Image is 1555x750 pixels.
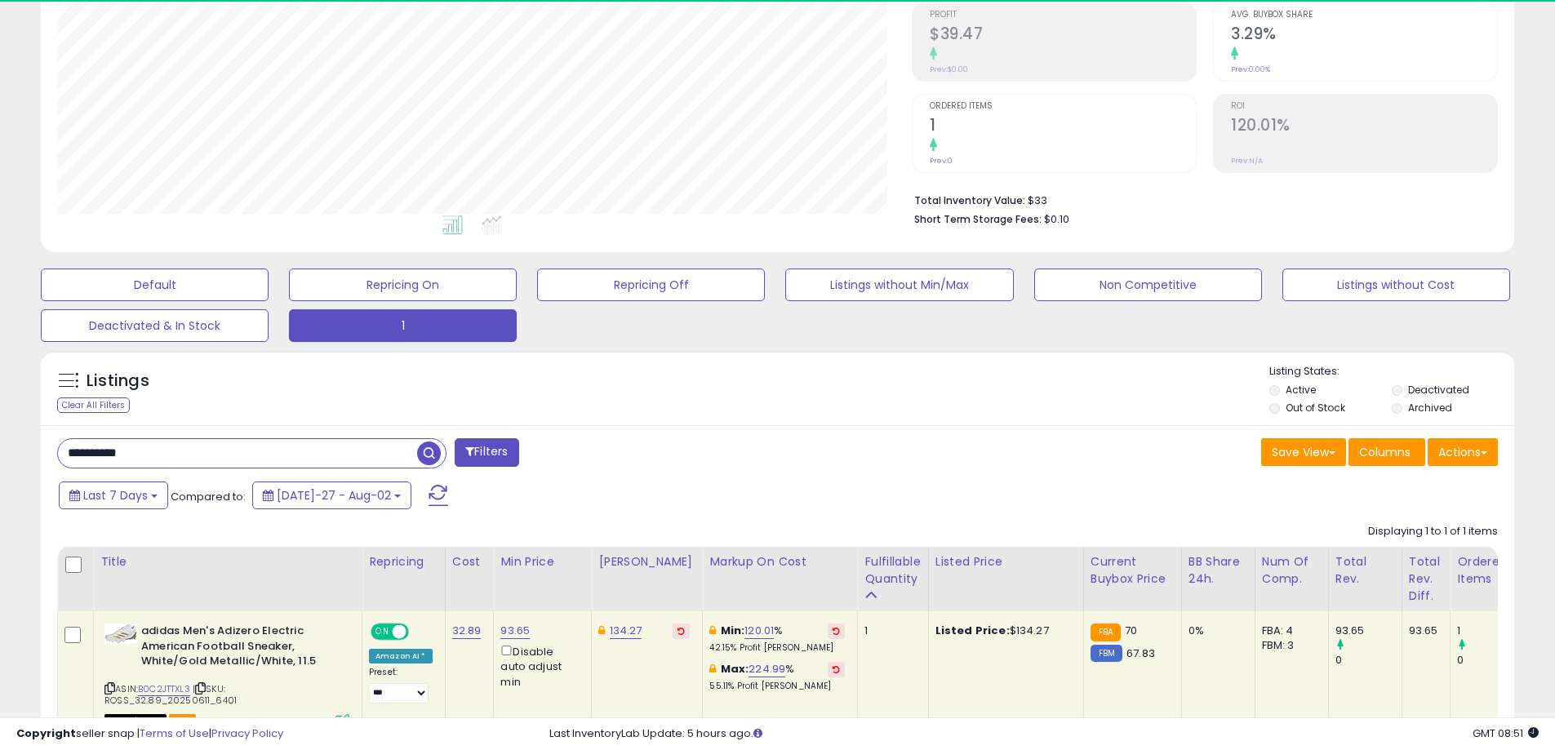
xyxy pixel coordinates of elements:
span: Avg. Buybox Share [1231,11,1497,20]
div: Cost [452,553,487,570]
div: Current Buybox Price [1091,553,1175,588]
h2: 120.01% [1231,116,1497,138]
a: B0C2JTTXL3 [138,682,190,696]
div: Listed Price [935,553,1077,570]
label: Active [1286,383,1316,397]
img: 41lDSSs0NAL._SL40_.jpg [104,624,137,644]
div: BB Share 24h. [1188,553,1248,588]
button: [DATE]-27 - Aug-02 [252,482,411,509]
span: [DATE]-27 - Aug-02 [277,487,391,504]
button: Filters [455,438,518,467]
span: 70 [1125,623,1137,638]
div: Ordered Items [1457,553,1517,588]
h2: 3.29% [1231,24,1497,47]
div: Num of Comp. [1262,553,1322,588]
button: Listings without Min/Max [785,268,1013,301]
div: FBA: 4 [1262,624,1316,638]
div: Disable auto adjust min [500,642,579,690]
span: FBA [169,714,197,728]
a: 134.27 [610,623,642,639]
div: % [709,624,845,654]
span: Last 7 Days [83,487,148,504]
button: Default [41,268,269,301]
a: 93.65 [500,623,530,639]
span: 2025-08-10 08:51 GMT [1473,726,1539,741]
a: Terms of Use [140,726,209,741]
button: Actions [1428,438,1498,466]
span: Profit [930,11,1196,20]
span: OFF [407,625,433,639]
button: Save View [1261,438,1346,466]
div: Amazon AI * [369,649,433,663]
div: Repricing [369,553,438,570]
div: 1 [864,624,915,638]
p: 42.15% Profit [PERSON_NAME] [709,642,845,654]
div: Fulfillable Quantity [864,553,921,588]
div: FBM: 3 [1262,638,1316,653]
span: ON [372,625,393,639]
div: 0% [1188,624,1242,638]
label: Archived [1408,401,1452,415]
a: 32.89 [452,623,482,639]
small: FBA [1091,624,1121,641]
b: adidas Men's Adizero Electric American Football Sneaker, White/Gold Metallic/White, 11.5 [141,624,340,673]
div: $134.27 [935,624,1071,638]
div: Total Rev. [1335,553,1395,588]
div: 1 [1457,624,1523,638]
p: 55.11% Profit [PERSON_NAME] [709,681,845,692]
button: Repricing Off [537,268,765,301]
span: All listings that are unavailable for purchase on Amazon for any reason other than out-of-stock [104,714,167,728]
button: Last 7 Days [59,482,168,509]
h5: Listings [87,370,149,393]
div: seller snap | | [16,726,283,742]
div: Clear All Filters [57,397,130,413]
div: Preset: [369,667,433,703]
div: 0 [1457,653,1523,668]
div: Displaying 1 to 1 of 1 items [1368,524,1498,539]
div: ASIN: [104,624,349,726]
span: Compared to: [171,489,246,504]
a: Privacy Policy [211,726,283,741]
div: [PERSON_NAME] [598,553,695,570]
a: 224.99 [749,661,785,677]
li: $33 [914,189,1486,209]
small: Prev: $0.00 [930,64,968,74]
span: Ordered Items [930,102,1196,111]
span: ROI [1231,102,1497,111]
div: % [709,662,845,692]
div: Last InventoryLab Update: 5 hours ago. [549,726,1539,742]
button: 1 [289,309,517,342]
small: Prev: 0.00% [1231,64,1270,74]
div: 0 [1335,653,1402,668]
b: Min: [721,623,745,638]
b: Total Inventory Value: [914,193,1025,207]
label: Out of Stock [1286,401,1345,415]
button: Columns [1348,438,1425,466]
th: The percentage added to the cost of goods (COGS) that forms the calculator for Min & Max prices. [703,547,858,611]
button: Deactivated & In Stock [41,309,269,342]
div: Min Price [500,553,584,570]
strong: Copyright [16,726,76,741]
div: Title [100,553,355,570]
b: Listed Price: [935,623,1010,638]
label: Deactivated [1408,383,1469,397]
b: Max: [721,661,749,677]
span: 67.83 [1126,646,1155,661]
button: Non Competitive [1034,268,1262,301]
b: Short Term Storage Fees: [914,212,1042,226]
small: FBM [1091,645,1122,662]
span: Columns [1359,444,1411,460]
div: Markup on Cost [709,553,851,570]
a: 120.01 [744,623,774,639]
div: 93.65 [1409,624,1438,638]
div: Total Rev. Diff. [1409,553,1444,605]
small: Prev: N/A [1231,156,1263,166]
p: Listing States: [1269,364,1514,379]
button: Listings without Cost [1282,268,1510,301]
span: | SKU: ROSS_32.89_20250611_6401 [104,682,237,707]
h2: 1 [930,116,1196,138]
div: 93.65 [1335,624,1402,638]
span: $0.10 [1044,211,1069,227]
small: Prev: 0 [930,156,953,166]
button: Repricing On [289,268,517,301]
